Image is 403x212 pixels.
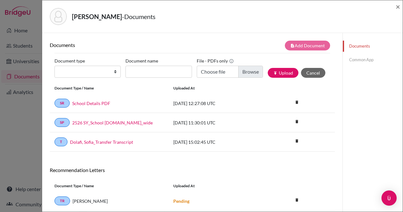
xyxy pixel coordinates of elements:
[273,71,278,75] i: publish
[292,195,302,205] i: delete
[50,85,169,91] div: Document Type / Name
[72,119,153,126] a: 2526 SY_School [DOMAIN_NAME]_wide
[292,137,302,146] a: delete
[301,68,325,78] button: Cancel
[292,97,302,107] i: delete
[197,56,234,66] label: File - PDFs only
[50,42,192,48] h6: Documents
[169,85,264,91] div: Uploaded at
[396,3,400,10] button: Close
[169,100,264,107] div: [DATE] 12:27:08 UTC
[292,196,302,205] a: delete
[54,118,70,127] a: SP
[169,139,264,145] div: [DATE] 15:02:45 UTC
[169,119,264,126] div: [DATE] 11:30:01 UTC
[54,99,70,108] a: SR
[50,167,335,173] h6: Recommendation Letters
[122,13,156,20] span: - Documents
[292,136,302,146] i: delete
[268,68,298,78] button: publishUpload
[54,56,85,66] label: Document type
[72,100,110,107] a: School Details PDF
[73,198,108,204] span: [PERSON_NAME]
[292,117,302,126] i: delete
[396,2,400,11] span: ×
[54,196,70,205] a: TR
[343,54,403,65] a: Common App
[343,41,403,52] a: Documents
[125,56,158,66] label: Document name
[290,43,295,48] i: note_add
[70,139,133,145] a: Dolafi, Sofia_Transfer Transcript
[72,13,122,20] strong: [PERSON_NAME]
[285,41,330,50] button: note_addAdd Document
[173,198,189,204] strong: Pending
[54,137,67,146] a: T
[381,190,397,206] div: Open Intercom Messenger
[169,183,264,189] div: Uploaded at
[292,118,302,126] a: delete
[292,98,302,107] a: delete
[50,183,169,189] div: Document Type / Name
